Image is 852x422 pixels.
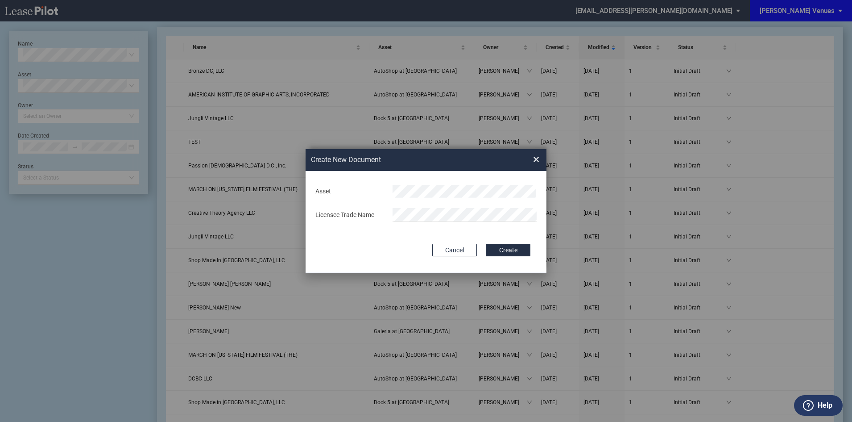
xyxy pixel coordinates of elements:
[310,211,387,220] div: Licensee Trade Name
[393,208,537,221] input: Licensee Trade Name
[310,187,387,196] div: Asset
[486,244,530,256] button: Create
[432,244,477,256] button: Cancel
[818,400,832,411] label: Help
[306,149,546,273] md-dialog: Create New ...
[311,155,501,165] h2: Create New Document
[533,153,539,167] span: ×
